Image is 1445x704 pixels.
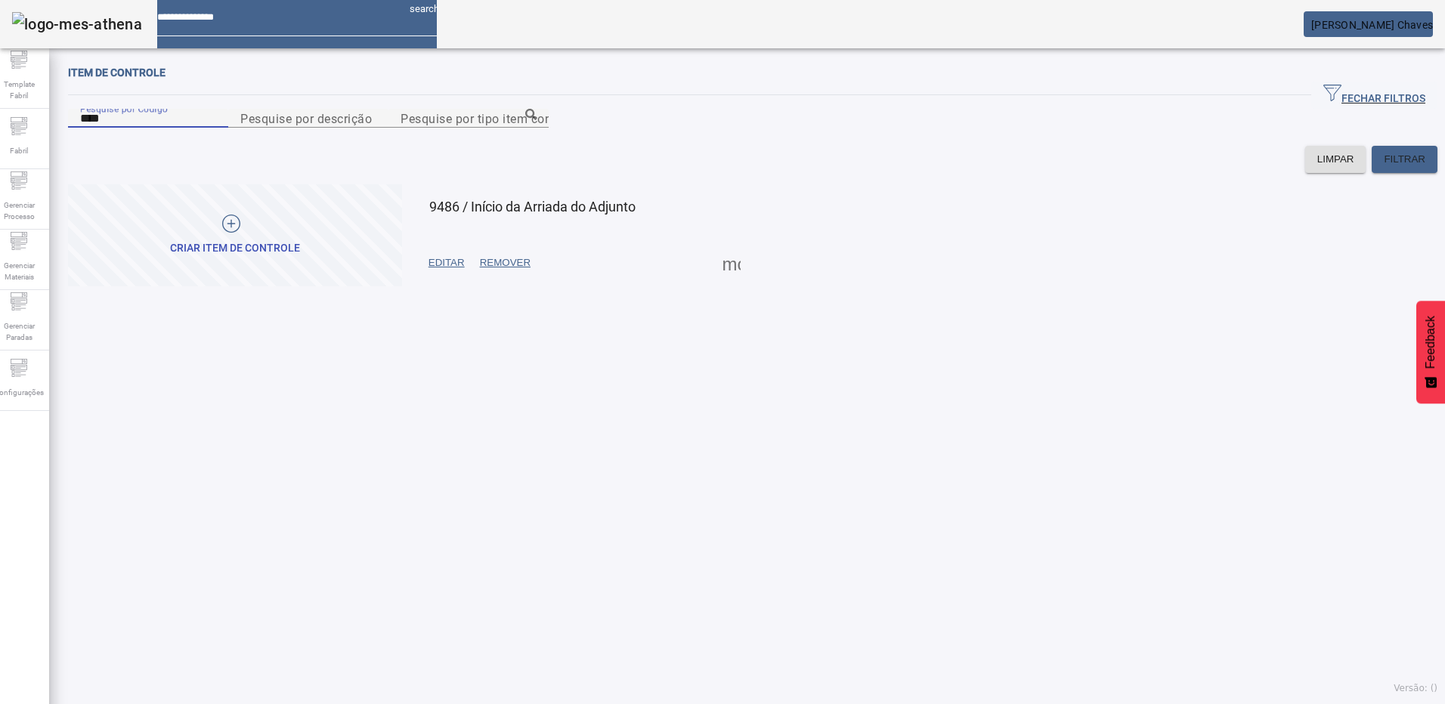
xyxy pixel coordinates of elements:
[1416,301,1445,403] button: Feedback - Mostrar pesquisa
[718,249,745,276] button: Mais
[401,110,537,128] input: Number
[1317,152,1354,167] span: LIMPAR
[240,111,372,125] mat-label: Pesquise por descrição
[472,249,538,276] button: REMOVER
[5,140,32,161] span: Fabril
[1311,82,1437,109] button: FECHAR FILTROS
[1372,146,1437,173] button: FILTRAR
[170,241,300,256] div: Criar item de controle
[12,12,142,36] img: logo-mes-athena
[68,66,166,79] span: Item de controle
[1323,84,1425,107] span: FECHAR FILTROS
[68,184,402,286] button: Criar item de controle
[1424,316,1437,369] span: Feedback
[429,255,465,270] span: EDITAR
[80,103,168,113] mat-label: Pesquise por Código
[401,111,577,125] mat-label: Pesquise por tipo item controle
[480,255,531,270] span: REMOVER
[429,199,636,215] span: 9486 / Início da Arriada do Adjunto
[1384,152,1425,167] span: FILTRAR
[421,249,472,276] button: EDITAR
[1305,146,1366,173] button: LIMPAR
[1394,683,1437,693] span: Versão: ()
[1311,19,1433,31] span: [PERSON_NAME] Chaves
